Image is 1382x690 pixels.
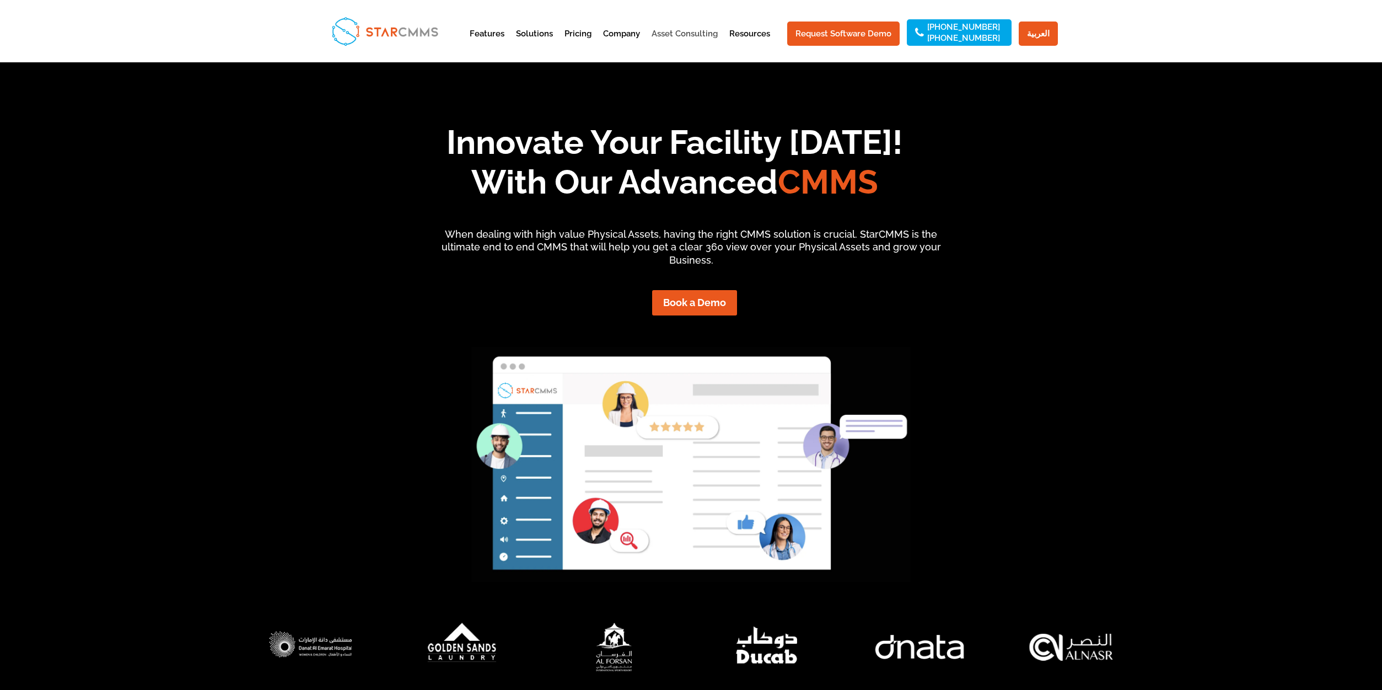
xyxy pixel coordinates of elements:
h1: Innovate Your Facility [DATE]! With Our Advanced [292,122,1057,207]
div: 5 / 7 [849,612,990,682]
a: [PHONE_NUMBER] [927,34,1000,42]
a: Book a Demo [652,290,737,315]
div: 2 / 7 [392,612,533,682]
div: 1 / 7 [240,612,381,682]
p: When dealing with high value Physical Assets, having the right CMMS solution is crucial. StarCMMS... [431,228,951,267]
img: Ducab (1) [696,612,837,681]
a: Features [470,30,504,57]
div: 4 / 7 [696,612,837,681]
a: Request Software Demo [787,22,900,46]
a: Pricing [564,30,591,57]
a: [PHONE_NUMBER] [927,23,1000,31]
img: dnata (1) [849,612,990,682]
a: العربية [1019,22,1058,46]
img: 8 (1) [392,612,533,682]
img: hospital (1) [240,612,381,682]
a: Company [603,30,640,57]
a: Resources [729,30,770,57]
a: Solutions [516,30,553,57]
img: StarCMMS [327,12,443,50]
img: Aladdin-header2 (1) [471,343,911,582]
div: 6 / 7 [1001,612,1142,681]
img: forsan [544,612,685,682]
img: Al-Naser-cranes [1001,612,1142,681]
span: CMMS [778,163,878,201]
a: Asset Consulting [652,30,718,57]
div: 3 / 7 [544,612,685,682]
